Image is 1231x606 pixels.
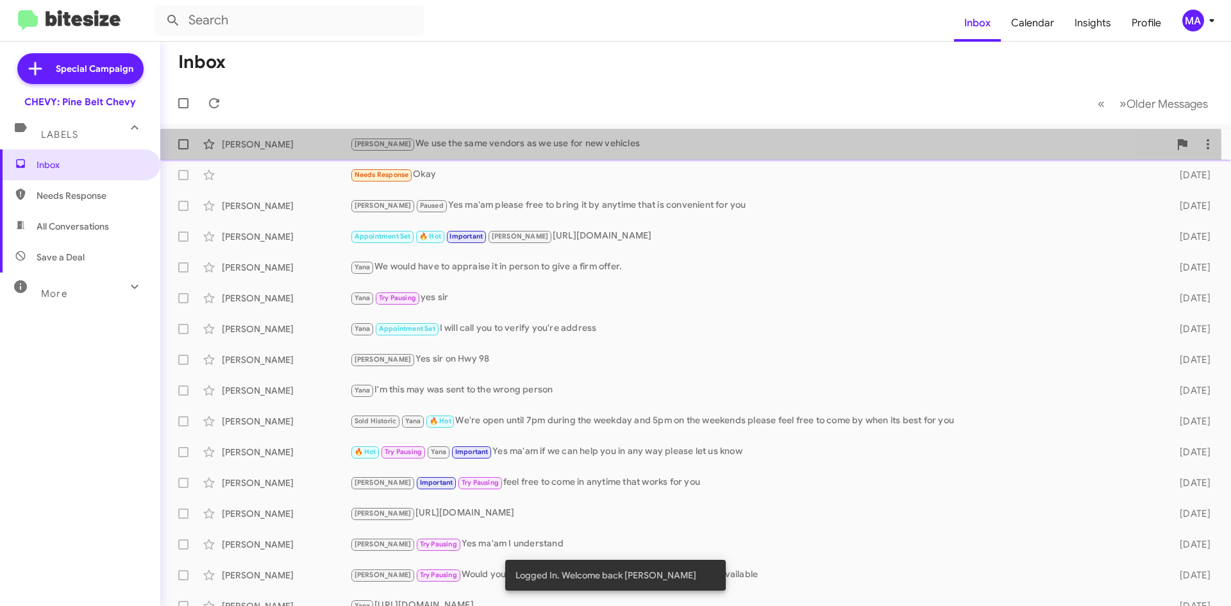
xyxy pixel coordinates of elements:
[431,448,447,456] span: Yana
[350,352,1159,367] div: Yes sir on Hwy 98
[355,571,412,579] span: [PERSON_NAME]
[1121,4,1171,42] a: Profile
[355,417,397,425] span: Sold Historic
[37,251,85,264] span: Save a Deal
[37,220,109,233] span: All Conversations
[350,321,1159,336] div: I will call you to verify you're address
[1159,199,1221,212] div: [DATE]
[355,540,412,548] span: [PERSON_NAME]
[355,263,371,271] span: Yana
[24,96,136,108] div: CHEVY: Pine Belt Chevy
[1159,569,1221,582] div: [DATE]
[37,189,146,202] span: Needs Response
[350,414,1159,428] div: We're open until 7pm during the weekday and 5pm on the weekends please feel free to come by when ...
[355,294,371,302] span: Yana
[1159,230,1221,243] div: [DATE]
[350,568,1159,582] div: Would you like me to send you a link to some Tahoes we have available
[350,444,1159,459] div: Yes ma'am if we can help you in any way please let us know
[449,232,483,240] span: Important
[430,417,451,425] span: 🔥 Hot
[155,5,424,36] input: Search
[1159,446,1221,459] div: [DATE]
[350,290,1159,305] div: yes sir
[222,384,350,397] div: [PERSON_NAME]
[1090,90,1112,117] button: Previous
[222,476,350,489] div: [PERSON_NAME]
[385,448,422,456] span: Try Pausing
[222,138,350,151] div: [PERSON_NAME]
[405,417,421,425] span: Yana
[178,52,226,72] h1: Inbox
[350,229,1159,244] div: [URL][DOMAIN_NAME]
[222,292,350,305] div: [PERSON_NAME]
[379,294,416,302] span: Try Pausing
[350,475,1159,490] div: feel free to come in anytime that works for you
[355,171,409,179] span: Needs Response
[1182,10,1204,31] div: MA
[419,232,441,240] span: 🔥 Hot
[1159,507,1221,520] div: [DATE]
[222,446,350,459] div: [PERSON_NAME]
[350,137,1169,151] div: We use the same vendors as we use for new vehicles
[420,201,444,210] span: Paused
[350,198,1159,213] div: Yes ma'am please free to bring it by anytime that is convenient for you
[222,199,350,212] div: [PERSON_NAME]
[1126,97,1208,111] span: Older Messages
[355,140,412,148] span: [PERSON_NAME]
[56,62,133,75] span: Special Campaign
[1112,90,1216,117] button: Next
[379,324,435,333] span: Appointment Set
[350,260,1159,274] div: We would have to appraise it in person to give a firm offer.
[1098,96,1105,112] span: «
[41,129,78,140] span: Labels
[350,506,1159,521] div: [URL][DOMAIN_NAME]
[350,167,1159,182] div: Okay
[355,201,412,210] span: [PERSON_NAME]
[515,569,696,582] span: Logged In. Welcome back [PERSON_NAME]
[492,232,549,240] span: [PERSON_NAME]
[222,230,350,243] div: [PERSON_NAME]
[1159,169,1221,181] div: [DATE]
[1159,384,1221,397] div: [DATE]
[1001,4,1064,42] a: Calendar
[1159,476,1221,489] div: [DATE]
[350,383,1159,398] div: I'm this may was sent to the wrong person
[355,386,371,394] span: Yana
[17,53,144,84] a: Special Campaign
[1091,90,1216,117] nav: Page navigation example
[420,478,453,487] span: Important
[355,478,412,487] span: [PERSON_NAME]
[41,288,67,299] span: More
[222,353,350,366] div: [PERSON_NAME]
[420,571,457,579] span: Try Pausing
[355,509,412,518] span: [PERSON_NAME]
[355,355,412,364] span: [PERSON_NAME]
[954,4,1001,42] a: Inbox
[1119,96,1126,112] span: »
[1159,323,1221,335] div: [DATE]
[1159,353,1221,366] div: [DATE]
[222,569,350,582] div: [PERSON_NAME]
[462,478,499,487] span: Try Pausing
[1159,415,1221,428] div: [DATE]
[1171,10,1217,31] button: MA
[350,537,1159,551] div: Yes ma'am I understand
[1159,538,1221,551] div: [DATE]
[355,448,376,456] span: 🔥 Hot
[222,507,350,520] div: [PERSON_NAME]
[1064,4,1121,42] a: Insights
[222,261,350,274] div: [PERSON_NAME]
[222,415,350,428] div: [PERSON_NAME]
[222,323,350,335] div: [PERSON_NAME]
[37,158,146,171] span: Inbox
[1159,292,1221,305] div: [DATE]
[355,232,411,240] span: Appointment Set
[222,538,350,551] div: [PERSON_NAME]
[455,448,489,456] span: Important
[420,540,457,548] span: Try Pausing
[355,324,371,333] span: Yana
